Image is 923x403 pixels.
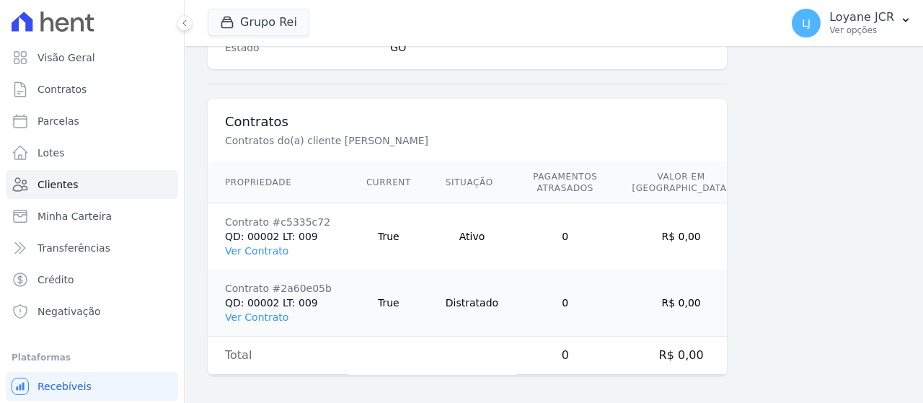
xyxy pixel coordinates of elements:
a: Ver Contrato [225,311,288,323]
a: Contratos [6,75,178,104]
a: Crédito [6,265,178,294]
button: LJ Loyane JCR Ver opções [780,3,923,43]
td: R$ 0,00 [614,270,747,337]
span: Recebíveis [37,379,92,394]
span: Crédito [37,273,74,287]
a: Recebíveis [6,372,178,401]
dd: GO [390,40,710,55]
td: Distratado [428,270,516,337]
span: Transferências [37,241,110,255]
p: Contratos do(a) cliente [PERSON_NAME] [225,133,710,148]
a: Visão Geral [6,43,178,72]
div: Contrato #c5335c72 [225,215,332,229]
a: Negativação [6,297,178,326]
td: True [349,203,428,270]
span: Visão Geral [37,50,95,65]
td: 0 [516,337,614,375]
th: Valor em [GEOGRAPHIC_DATA] [614,162,747,203]
span: Parcelas [37,114,79,128]
span: Negativação [37,304,101,319]
td: Total [208,337,349,375]
td: 0 [516,203,614,270]
td: QD: 00002 LT: 009 [208,270,349,337]
span: Lotes [37,146,65,160]
th: Pagamentos Atrasados [516,162,614,203]
td: R$ 0,00 [614,337,747,375]
td: QD: 00002 LT: 009 [208,203,349,270]
td: Ativo [428,203,516,270]
dt: Estado [225,40,379,55]
a: Minha Carteira [6,202,178,231]
a: Ver Contrato [225,245,288,257]
span: Contratos [37,82,87,97]
td: R$ 0,00 [614,203,747,270]
td: True [349,270,428,337]
span: Clientes [37,177,78,192]
a: Transferências [6,234,178,262]
a: Clientes [6,170,178,199]
span: Minha Carteira [37,209,112,223]
p: Ver opções [829,25,894,36]
th: Propriedade [208,162,349,203]
div: Contrato #2a60e05b [225,281,332,296]
p: Loyane JCR [829,10,894,25]
div: Plataformas [12,349,172,366]
button: Grupo Rei [208,9,309,36]
td: 0 [516,270,614,337]
h3: Contratos [225,113,710,130]
span: LJ [802,18,811,28]
th: Current [349,162,428,203]
a: Lotes [6,138,178,167]
a: Parcelas [6,107,178,136]
th: Situação [428,162,516,203]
